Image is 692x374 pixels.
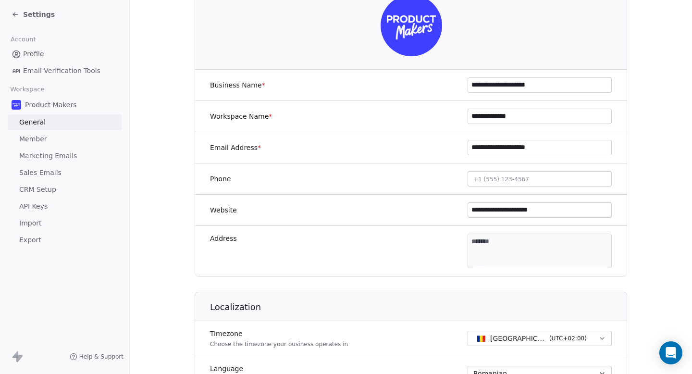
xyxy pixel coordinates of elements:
a: Export [8,232,122,248]
a: Settings [12,10,55,19]
span: Profile [23,49,44,59]
span: Member [19,134,47,144]
label: Language [210,364,377,374]
a: Email Verification Tools [8,63,122,79]
span: Marketing Emails [19,151,77,161]
span: General [19,117,46,127]
span: Workspace [6,82,49,97]
a: Sales Emails [8,165,122,181]
label: Phone [210,174,231,184]
span: Export [19,235,41,245]
span: ( UTC+02:00 ) [549,334,587,343]
h1: Localization [210,301,628,313]
span: +1 (555) 123-4567 [473,176,529,183]
label: Timezone [210,329,348,338]
p: Choose the timezone your business operates in [210,340,348,348]
span: Product Makers [25,100,77,110]
span: Help & Support [79,353,124,361]
a: Import [8,215,122,231]
img: logo-pm-flat-whiteonblue@2x.png [12,100,21,110]
a: Profile [8,46,122,62]
button: [GEOGRAPHIC_DATA] - EET(UTC+02:00) [468,331,612,346]
a: API Keys [8,199,122,214]
a: General [8,114,122,130]
button: +1 (555) 123-4567 [468,171,612,187]
span: Import [19,218,41,228]
span: API Keys [19,201,48,212]
span: Account [6,32,40,47]
a: Member [8,131,122,147]
label: Business Name [210,80,265,90]
label: Website [210,205,237,215]
span: Sales Emails [19,168,62,178]
span: [GEOGRAPHIC_DATA] - EET [490,334,545,343]
div: Open Intercom Messenger [659,341,682,364]
span: Settings [23,10,55,19]
a: Marketing Emails [8,148,122,164]
label: Workspace Name [210,112,272,121]
label: Address [210,234,237,243]
a: CRM Setup [8,182,122,198]
label: Email Address [210,143,261,152]
span: CRM Setup [19,185,56,195]
a: Help & Support [70,353,124,361]
span: Email Verification Tools [23,66,100,76]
